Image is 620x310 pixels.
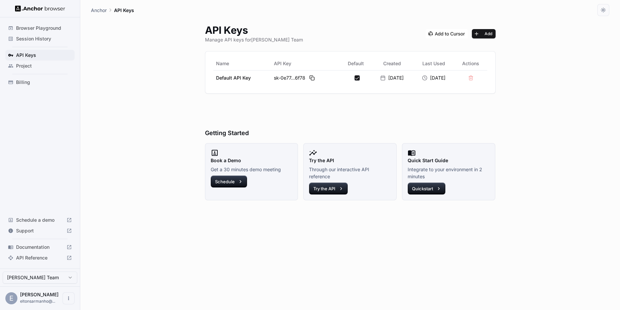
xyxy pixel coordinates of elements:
[309,166,391,180] p: Through our interactive API reference
[274,74,337,82] div: sk-0e77...6f78
[5,225,75,236] div: Support
[211,157,293,164] h2: Book a Demo
[374,75,410,81] div: [DATE]
[5,252,75,263] div: API Reference
[408,183,445,195] button: Quickstart
[5,77,75,88] div: Billing
[371,57,413,70] th: Created
[213,57,272,70] th: Name
[16,254,64,261] span: API Reference
[16,35,72,42] span: Session History
[408,166,490,180] p: Integrate to your environment in 2 minutes
[5,33,75,44] div: Session History
[211,166,293,173] p: Get a 30 minutes demo meeting
[63,292,75,304] button: Open menu
[114,7,134,14] p: API Keys
[91,7,107,14] p: Anchor
[16,217,64,223] span: Schedule a demo
[20,299,55,304] span: eltonsarmanho@gmail.com
[340,57,371,70] th: Default
[416,75,452,81] div: [DATE]
[271,57,340,70] th: API Key
[5,242,75,252] div: Documentation
[5,292,17,304] div: E
[408,157,490,164] h2: Quick Start Guide
[16,227,64,234] span: Support
[213,70,272,85] td: Default API Key
[205,102,496,138] h6: Getting Started
[5,61,75,71] div: Project
[16,63,72,69] span: Project
[205,24,303,36] h1: API Keys
[16,79,72,86] span: Billing
[16,244,64,250] span: Documentation
[309,183,348,195] button: Try the API
[5,50,75,61] div: API Keys
[211,176,247,188] button: Schedule
[309,157,391,164] h2: Try the API
[20,292,59,297] span: Elton Sarmanho
[426,29,468,38] img: Add anchorbrowser MCP server to Cursor
[5,215,75,225] div: Schedule a demo
[205,36,303,43] p: Manage API keys for [PERSON_NAME] Team
[91,6,134,14] nav: breadcrumb
[413,57,455,70] th: Last Used
[16,25,72,31] span: Browser Playground
[308,74,316,82] button: Copy API key
[16,52,72,59] span: API Keys
[15,5,65,12] img: Anchor Logo
[454,57,487,70] th: Actions
[472,29,496,38] button: Add
[5,23,75,33] div: Browser Playground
